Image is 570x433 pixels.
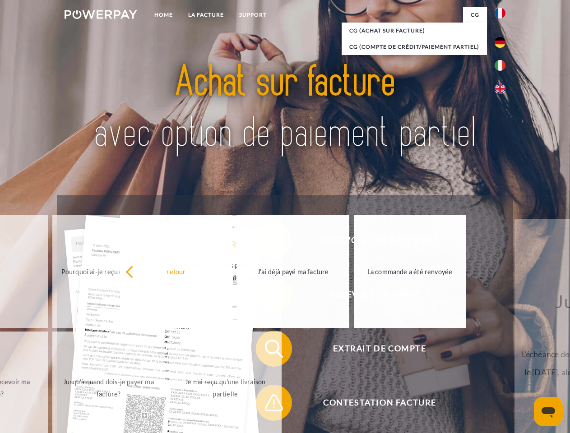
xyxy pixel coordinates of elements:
img: de [495,37,505,48]
a: CG [463,7,487,23]
a: CG (Compte de crédit/paiement partiel) [342,39,487,55]
button: Contestation Facture [256,385,491,421]
img: fr [495,8,505,18]
div: retour [125,265,227,277]
div: La commande a été renvoyée [359,265,461,277]
a: Support [232,7,274,23]
img: en [495,83,505,94]
iframe: Bouton de lancement de la fenêtre de messagerie [534,397,563,426]
span: Extrait de compte [269,331,490,367]
a: CG (achat sur facture) [342,23,487,39]
img: title-powerpay_fr.svg [86,43,484,173]
img: logo-powerpay-white.svg [65,10,137,19]
span: Contestation Facture [269,385,490,421]
a: LA FACTURE [181,7,232,23]
div: Jusqu'à quand dois-je payer ma facture? [58,376,159,400]
div: Pourquoi ai-je reçu une facture? [58,265,159,277]
div: Je n'ai reçu qu'une livraison partielle [175,376,276,400]
button: Extrait de compte [256,331,491,367]
a: Home [147,7,181,23]
img: it [495,60,505,71]
div: J'ai déjà payé ma facture [242,265,344,277]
